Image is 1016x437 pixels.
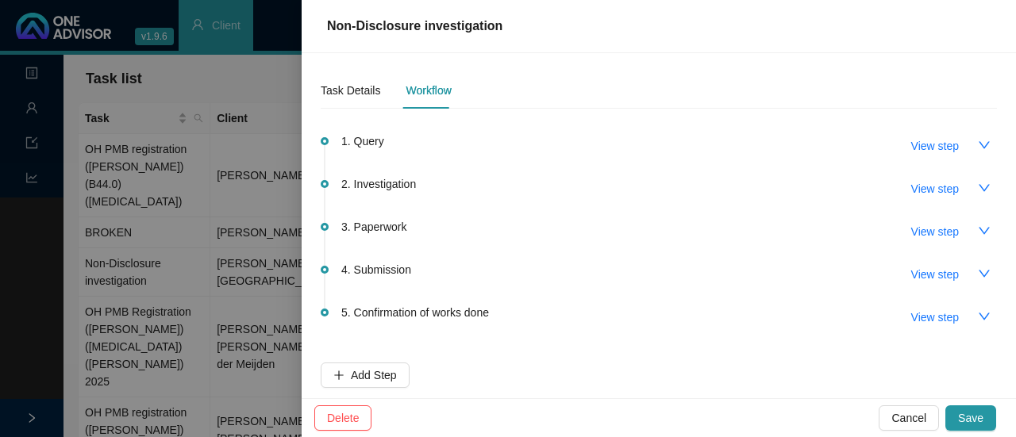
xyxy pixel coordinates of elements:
span: Cancel [891,409,926,427]
button: Delete [314,405,371,431]
span: 2. Investigation [341,175,416,193]
div: Workflow [406,82,451,99]
span: down [978,310,991,323]
button: Add Step [321,362,410,388]
span: Non-Disclosure investigation [327,19,502,33]
span: 5. Confirmation of works done [341,304,489,321]
span: plus [333,370,344,381]
span: Delete [327,409,359,427]
span: down [978,267,991,280]
span: down [978,224,991,237]
span: 1. Query [341,132,384,150]
span: View step [911,266,959,283]
button: View step [899,133,972,159]
span: Save [958,409,983,427]
span: Add Step [351,366,397,384]
button: Save [945,405,996,431]
span: down [978,139,991,151]
span: 3. Paperwork [341,218,406,236]
button: Cancel [879,405,939,431]
button: View step [899,305,972,330]
span: 4. Submission [341,261,411,278]
span: down [978,182,991,194]
span: View step [911,180,959,197]
span: View step [911,309,959,326]
button: View step [899,262,972,287]
span: View step [911,137,959,155]
button: View step [899,176,972,201]
div: Task Details [321,82,380,99]
span: View step [911,223,959,240]
button: View step [899,219,972,244]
